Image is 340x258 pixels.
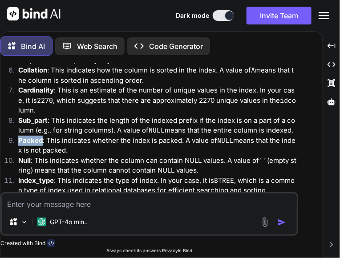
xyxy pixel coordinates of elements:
[18,156,296,176] p: : This indicates whether the column can contain NULL values. A value of (empty string) means that...
[18,136,296,156] p: : This indicates whether the index is packed. A value of means that the index is not packed.
[162,248,178,253] span: Privacy
[18,156,31,165] strong: Null
[18,176,54,185] strong: Index_type
[37,96,53,105] code: 2270
[47,239,55,247] img: bind-logo
[149,126,165,135] code: NULL
[214,176,234,185] code: BTREE
[18,116,48,125] strong: Sub_part
[0,247,298,254] p: Always check its answers. in Bind
[280,96,288,105] code: id
[18,136,43,145] strong: Packed
[18,65,296,85] p: : This indicates how the column is sorted in the index. A value of means that the column is sorte...
[260,217,270,227] img: attachment
[0,240,45,247] p: Created with Bind
[7,7,61,20] img: Bind AI
[18,116,296,136] p: : This indicates the length of the indexed prefix if the index is on a part of a column (e.g., fo...
[77,41,117,52] p: Web Search
[18,176,296,196] p: : This indicates the type of index. In your case, it is , which is a common type of index used in...
[149,41,203,52] p: Code Generator
[22,56,30,65] code: id
[247,7,312,24] button: Invite Team
[18,86,54,94] strong: Cardinality
[259,156,267,165] code: ''
[18,66,47,74] strong: Collation
[21,41,45,52] p: Bind AI
[37,218,46,226] img: GPT-4o mini
[50,218,88,226] p: GPT-4o min..
[251,66,255,75] code: A
[176,11,209,20] span: Dark mode
[277,218,286,227] img: icon
[18,85,296,116] p: : This is an estimate of the number of unique values in the index. In your case, it is , which su...
[217,136,233,145] code: NULL
[20,218,28,226] img: Pick Models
